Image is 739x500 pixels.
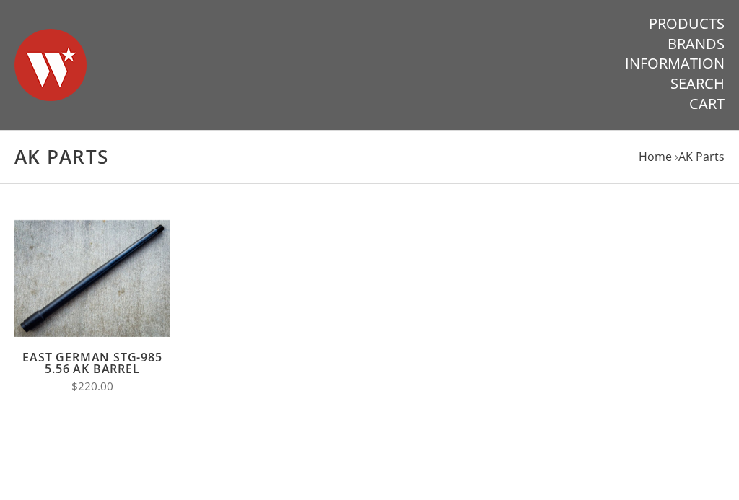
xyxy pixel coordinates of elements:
[649,14,725,33] a: Products
[689,95,725,113] a: Cart
[14,220,170,337] img: East German STG-985 5.56 AK Barrel
[22,349,162,377] a: East German STG-985 5.56 AK Barrel
[675,147,725,167] li: ›
[639,149,672,165] a: Home
[670,74,725,93] a: Search
[668,35,725,53] a: Brands
[14,145,725,169] h1: AK Parts
[678,149,725,165] a: AK Parts
[71,379,113,394] span: $220.00
[625,54,725,73] a: Information
[14,14,87,115] img: Warsaw Wood Co.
